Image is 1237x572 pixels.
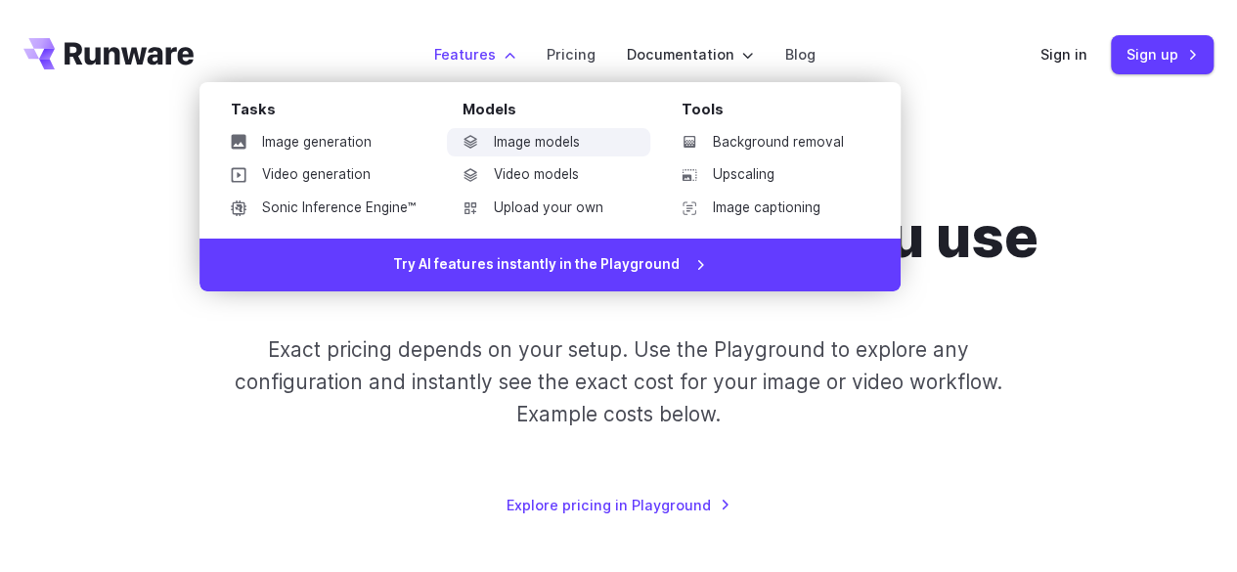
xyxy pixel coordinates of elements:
[682,98,869,128] div: Tools
[231,98,431,128] div: Tasks
[447,160,650,190] a: Video models
[627,43,754,66] label: Documentation
[547,43,596,66] a: Pricing
[666,160,869,190] a: Upscaling
[215,160,431,190] a: Video generation
[785,43,816,66] a: Blog
[23,38,194,69] a: Go to /
[434,43,515,66] label: Features
[507,494,730,516] a: Explore pricing in Playground
[202,333,1036,431] p: Exact pricing depends on your setup. Use the Playground to explore any configuration and instantl...
[666,128,869,157] a: Background removal
[447,194,650,223] a: Upload your own
[215,128,431,157] a: Image generation
[463,98,650,128] div: Models
[1111,35,1214,73] a: Sign up
[199,239,901,291] a: Try AI features instantly in the Playground
[215,194,431,223] a: Sonic Inference Engine™
[447,128,650,157] a: Image models
[666,194,869,223] a: Image captioning
[1040,43,1087,66] a: Sign in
